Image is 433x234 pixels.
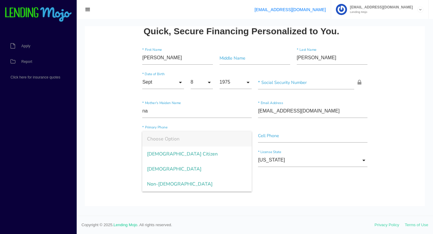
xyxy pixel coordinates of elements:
[114,223,137,227] a: Lending Mojo
[57,120,167,135] span: [DEMOGRAPHIC_DATA] Citizen
[21,60,32,63] span: Report
[21,44,30,48] span: Apply
[11,75,60,79] span: Click here for insurance quotes
[347,5,413,9] span: [EMAIL_ADDRESS][DOMAIN_NAME]
[57,135,167,150] span: [DEMOGRAPHIC_DATA]
[57,105,167,120] span: Choose Option
[405,223,428,227] a: Terms of Use
[375,223,399,227] a: Privacy Policy
[81,222,375,228] span: Copyright © 2025. . All rights reserved.
[57,150,167,165] span: Non-[DEMOGRAPHIC_DATA]
[254,7,326,12] a: [EMAIL_ADDRESS][DOMAIN_NAME]
[336,4,347,15] img: Profile image
[347,11,413,14] small: Lending Mojo
[5,7,72,22] img: logo-small.png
